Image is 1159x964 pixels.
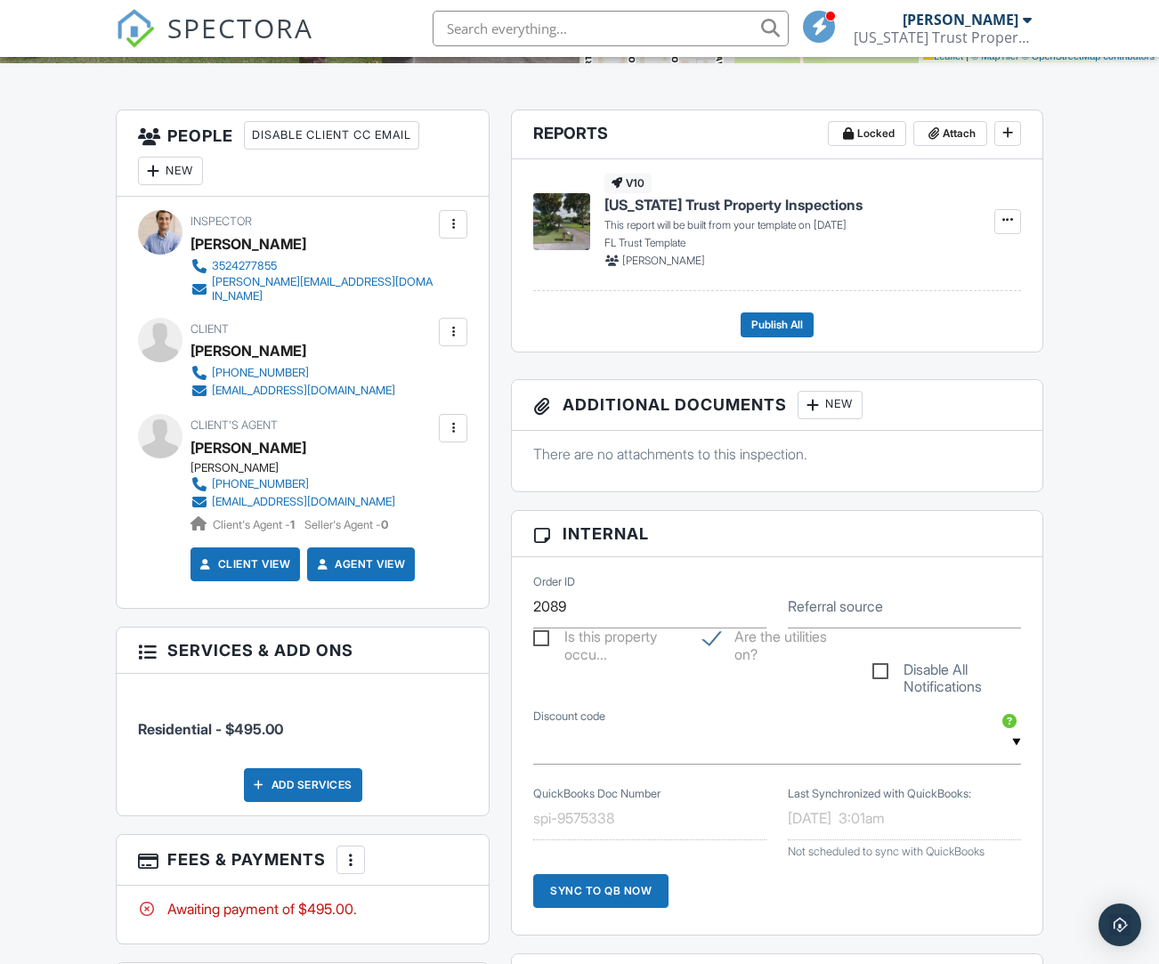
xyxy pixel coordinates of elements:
h3: People [117,110,489,197]
a: [PERSON_NAME] [190,434,306,461]
h3: Additional Documents [512,380,1042,431]
span: Inspector [190,215,252,228]
h3: Services & Add ons [117,628,489,674]
div: [PHONE_NUMBER] [212,366,309,380]
label: Referral source [788,596,883,616]
div: Add Services [244,768,362,802]
div: [PERSON_NAME][EMAIL_ADDRESS][DOMAIN_NAME] [212,275,434,304]
div: Sync to QB Now [533,874,669,908]
a: [EMAIL_ADDRESS][DOMAIN_NAME] [190,493,395,511]
div: [PERSON_NAME] [190,337,306,364]
p: There are no attachments to this inspection. [533,444,1021,464]
div: 3524277855 [212,259,277,273]
span: Client [190,322,229,336]
div: Awaiting payment of $495.00. [138,899,467,919]
span: Residential - $495.00 [138,720,283,738]
a: [PHONE_NUMBER] [190,364,395,382]
div: [PERSON_NAME] [190,461,409,475]
a: [EMAIL_ADDRESS][DOMAIN_NAME] [190,382,395,400]
li: Service: Residential [138,687,467,753]
span: Client's Agent - [213,518,297,531]
label: Discount code [533,709,605,725]
label: Disable All Notifications [872,661,1021,684]
div: [PERSON_NAME] [190,231,306,257]
div: Open Intercom Messenger [1098,903,1141,946]
label: QuickBooks Doc Number [533,786,661,802]
input: Search everything... [433,11,789,46]
a: Client View [197,555,291,573]
h3: Internal [512,511,1042,557]
a: Leaflet [923,51,963,61]
div: [PHONE_NUMBER] [212,477,309,491]
strong: 0 [381,518,388,531]
label: Order ID [533,574,575,590]
span: SPECTORA [167,9,313,46]
strong: 1 [290,518,295,531]
div: Florida Trust Property Inspections [854,28,1032,46]
div: New [138,157,203,185]
label: Is this property occupied? [533,628,682,651]
a: [PHONE_NUMBER] [190,475,395,493]
a: © MapTiler [971,51,1019,61]
div: New [798,391,863,419]
img: The Best Home Inspection Software - Spectora [116,9,155,48]
a: [PERSON_NAME][EMAIL_ADDRESS][DOMAIN_NAME] [190,275,434,304]
a: 3524277855 [190,257,434,275]
span: Not scheduled to sync with QuickBooks [788,845,985,858]
span: Client's Agent [190,418,278,432]
a: Agent View [313,555,405,573]
div: Disable Client CC Email [244,121,419,150]
a: © OpenStreetMap contributors [1022,51,1155,61]
div: [EMAIL_ADDRESS][DOMAIN_NAME] [212,495,395,509]
div: [EMAIL_ADDRESS][DOMAIN_NAME] [212,384,395,398]
a: SPECTORA [116,24,313,61]
h3: Fees & Payments [117,835,489,886]
label: Last Synchronized with QuickBooks: [788,786,971,802]
div: [PERSON_NAME] [903,11,1018,28]
span: Seller's Agent - [304,518,388,531]
span: | [966,51,969,61]
label: Are the utilities on? [703,628,852,651]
